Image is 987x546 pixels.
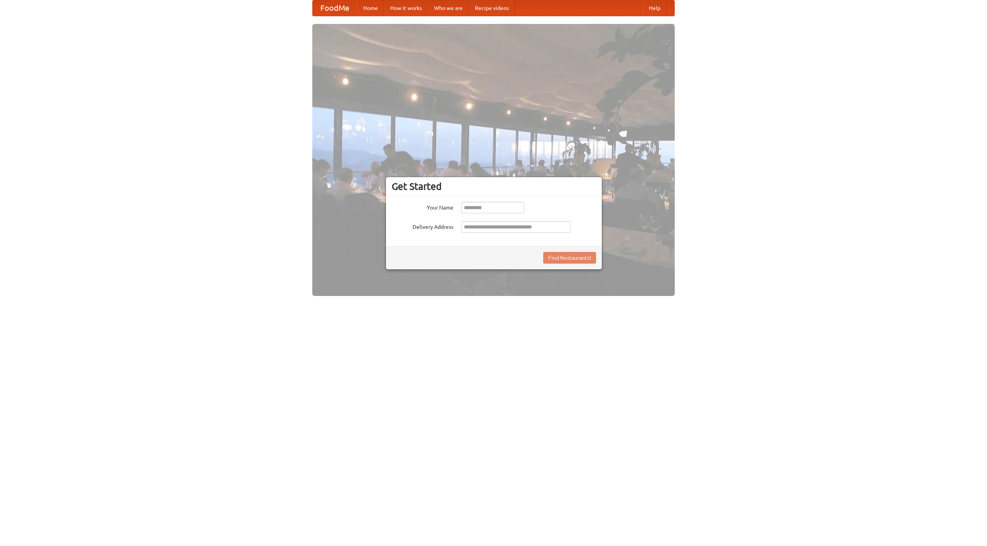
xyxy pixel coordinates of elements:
a: Home [357,0,384,16]
a: FoodMe [313,0,357,16]
h3: Get Started [392,181,596,192]
a: Recipe videos [469,0,515,16]
a: Who we are [428,0,469,16]
label: Delivery Address [392,221,453,231]
a: How it works [384,0,428,16]
label: Your Name [392,202,453,211]
a: Help [643,0,667,16]
button: Find Restaurants! [543,252,596,264]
